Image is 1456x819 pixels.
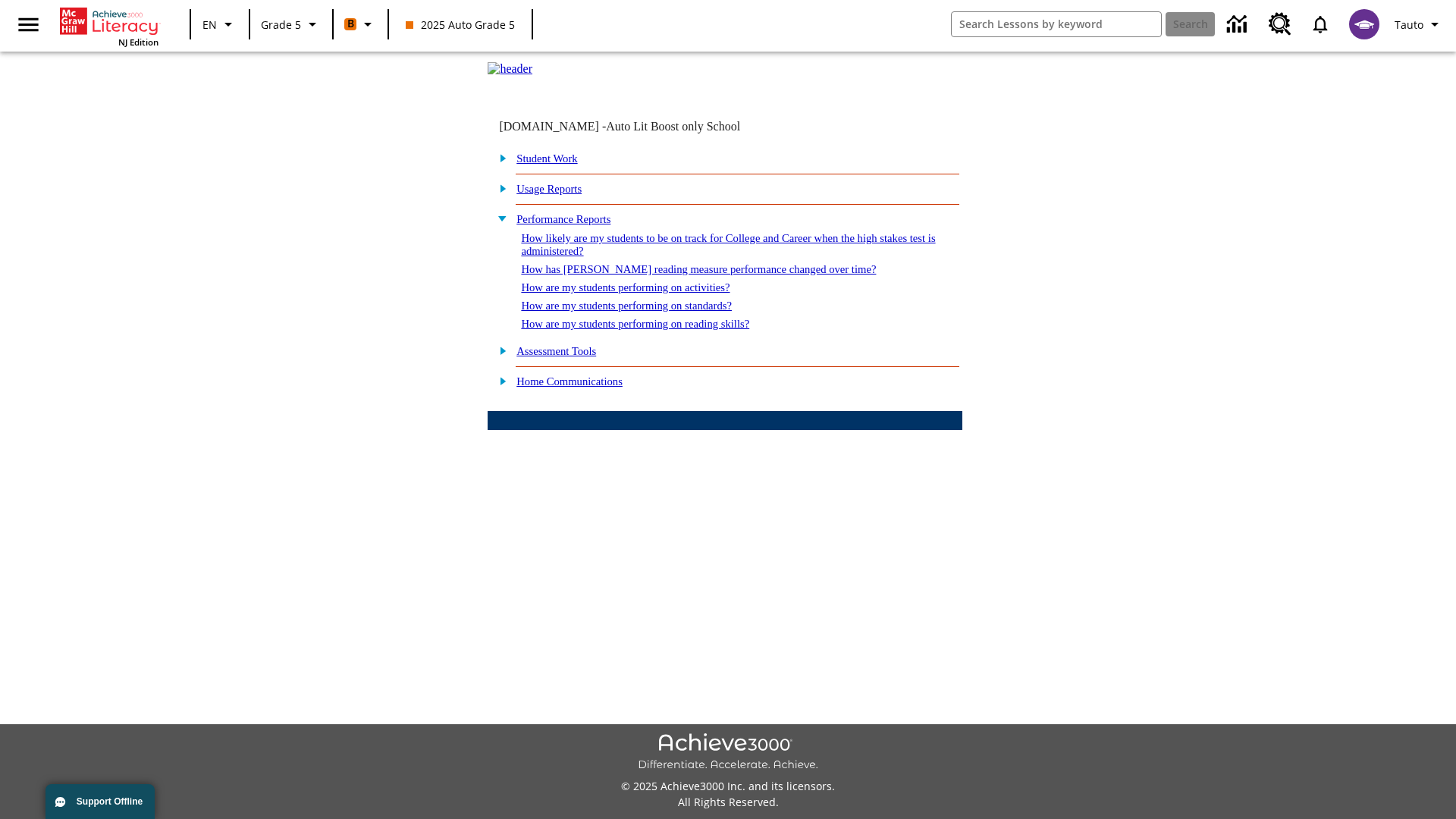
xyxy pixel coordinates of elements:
[45,784,155,819] button: Support Offline
[521,300,732,312] a: How are my students performing on standards?
[77,796,143,807] span: Support Offline
[499,120,778,133] td: [DOMAIN_NAME] -
[6,2,51,47] button: Open side menu
[491,344,507,357] img: plus.gif
[488,62,532,76] img: header
[491,374,507,388] img: plus.gif
[516,152,577,165] a: Student Work
[1395,17,1423,33] span: Tauto
[491,151,507,165] img: plus.gif
[1301,5,1340,44] a: Notifications
[516,345,596,357] a: Assessment Tools
[338,11,383,38] button: Boost Class color is orange. Change class color
[1340,5,1389,44] button: Select a new avatar
[1260,4,1301,45] a: Resource Center, Will open in new tab
[60,5,158,48] div: Home
[261,17,301,33] span: Grade 5
[516,375,623,388] a: Home Communications
[638,733,818,772] img: Achieve3000 Differentiate Accelerate Achieve
[255,11,328,38] button: Grade: Grade 5, Select a grade
[516,183,582,195] a: Usage Reports
[196,11,244,38] button: Language: EN, Select a language
[347,14,354,33] span: B
[202,17,217,33] span: EN
[1218,4,1260,45] a: Data Center
[1349,9,1379,39] img: avatar image
[406,17,515,33] span: 2025 Auto Grade 5
[491,212,507,225] img: minus.gif
[521,281,730,293] a: How are my students performing on activities?
[521,232,935,257] a: How likely are my students to be on track for College and Career when the high stakes test is adm...
[606,120,740,133] nobr: Auto Lit Boost only School
[118,36,158,48] span: NJ Edition
[952,12,1161,36] input: search field
[1389,11,1450,38] button: Profile/Settings
[521,318,749,330] a: How are my students performing on reading skills?
[521,263,876,275] a: How has [PERSON_NAME] reading measure performance changed over time?
[491,181,507,195] img: plus.gif
[516,213,610,225] a: Performance Reports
